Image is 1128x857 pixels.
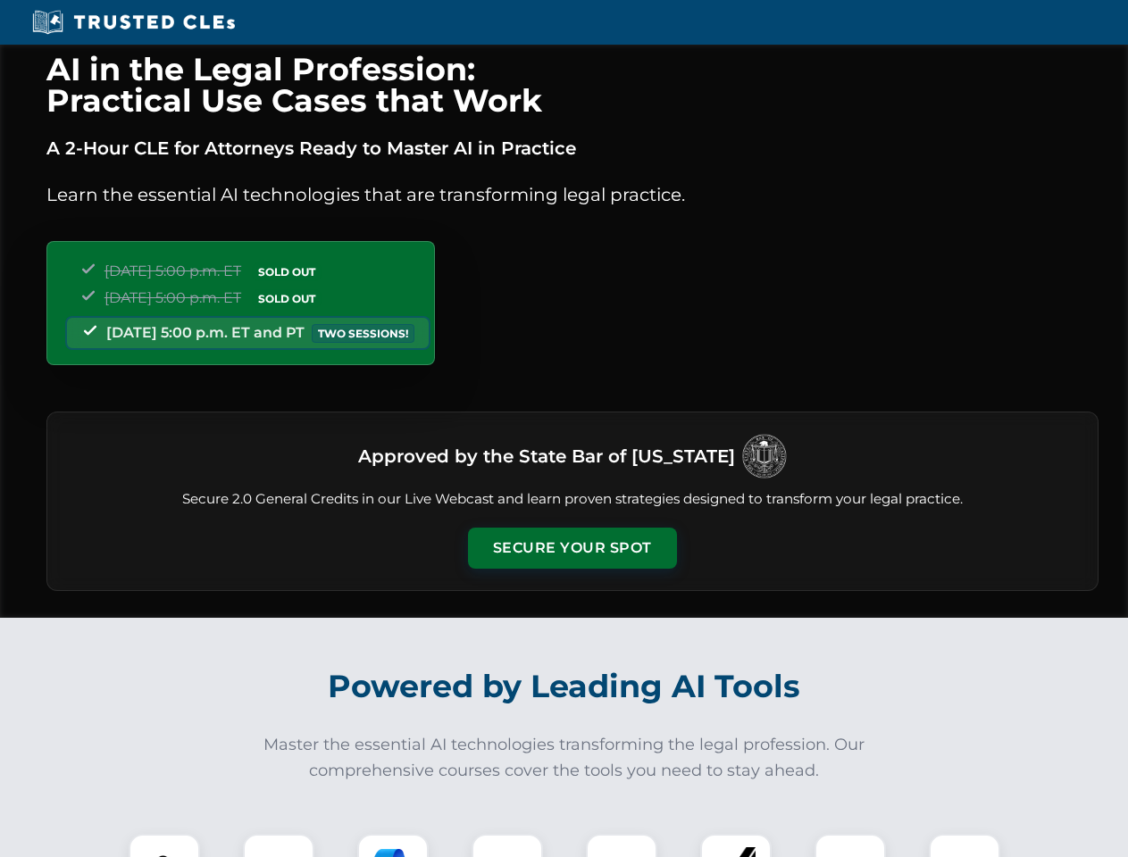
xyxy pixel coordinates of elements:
span: SOLD OUT [252,262,322,281]
img: Logo [742,434,787,478]
p: A 2-Hour CLE for Attorneys Ready to Master AI in Practice [46,134,1099,162]
p: Secure 2.0 General Credits in our Live Webcast and learn proven strategies designed to transform ... [69,489,1076,510]
p: Master the essential AI technologies transforming the legal profession. Our comprehensive courses... [252,732,877,784]
h2: Powered by Leading AI Tools [70,655,1059,718]
span: SOLD OUT [252,289,322,308]
span: [DATE] 5:00 p.m. ET [104,262,241,279]
button: Secure Your Spot [468,528,677,569]
p: Learn the essential AI technologies that are transforming legal practice. [46,180,1099,209]
span: [DATE] 5:00 p.m. ET [104,289,241,306]
h3: Approved by the State Bar of [US_STATE] [358,440,735,472]
h1: AI in the Legal Profession: Practical Use Cases that Work [46,54,1099,116]
img: Trusted CLEs [27,9,240,36]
